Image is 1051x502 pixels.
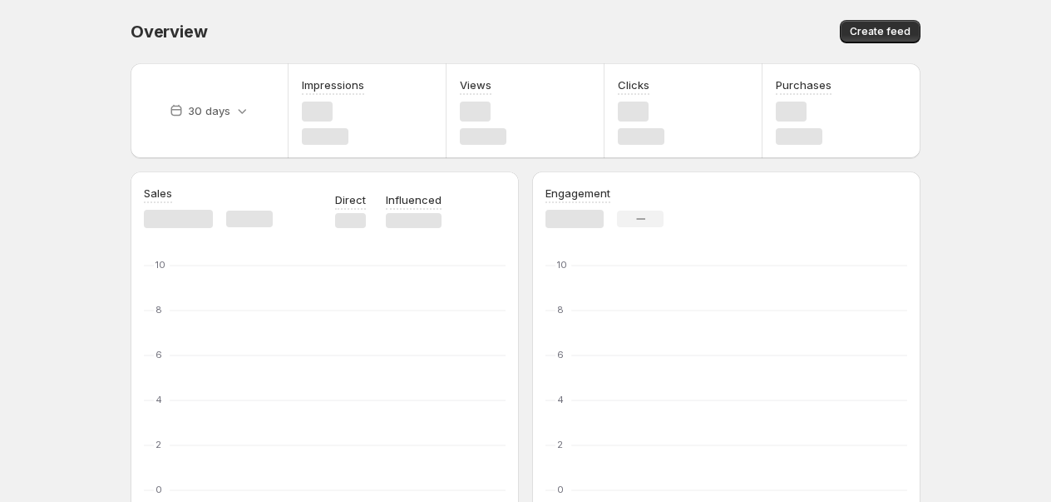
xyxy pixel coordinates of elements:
button: Create feed [840,20,920,43]
span: Overview [131,22,207,42]
text: 2 [557,439,563,450]
text: 10 [155,259,165,271]
text: 8 [155,304,162,316]
text: 0 [155,484,162,495]
p: 30 days [188,102,230,119]
text: 10 [557,259,567,271]
span: Create feed [850,25,910,38]
text: 0 [557,484,564,495]
text: 8 [557,304,564,316]
text: 4 [557,394,564,405]
text: 6 [557,349,564,360]
text: 2 [155,439,161,450]
h3: Purchases [776,77,831,93]
p: Influenced [386,191,442,208]
h3: Sales [144,185,172,201]
text: 4 [155,394,162,405]
h3: Clicks [618,77,649,93]
h3: Views [460,77,491,93]
h3: Impressions [302,77,364,93]
text: 6 [155,349,162,360]
p: Direct [335,191,366,208]
h3: Engagement [545,185,610,201]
